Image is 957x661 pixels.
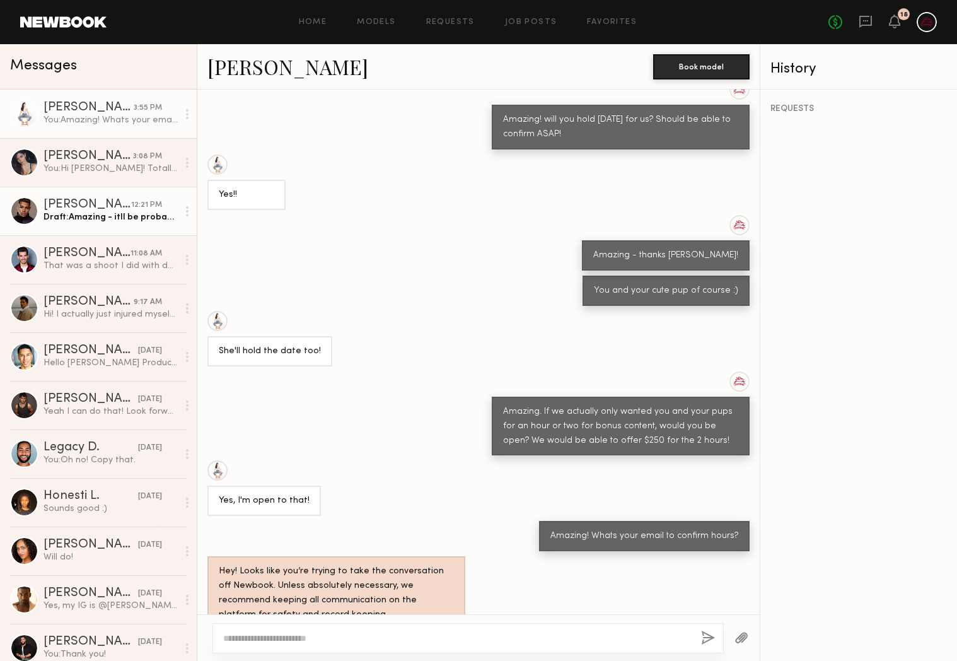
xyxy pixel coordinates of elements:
[43,636,138,648] div: [PERSON_NAME]
[138,539,162,551] div: [DATE]
[138,394,162,406] div: [DATE]
[138,345,162,357] div: [DATE]
[900,11,908,18] div: 18
[219,344,321,359] div: She'll hold the date too!
[207,53,368,80] a: [PERSON_NAME]
[219,494,310,508] div: Yes, I'm open to that!
[43,211,178,223] div: Draft: Amazing - itll be probably
[138,588,162,600] div: [DATE]
[653,61,750,71] a: Book model
[43,102,134,114] div: [PERSON_NAME]
[133,151,162,163] div: 3:08 PM
[43,587,138,600] div: [PERSON_NAME]
[357,18,395,26] a: Models
[770,62,947,76] div: History
[10,59,77,73] span: Messages
[503,113,738,142] div: Amazing! will you hold [DATE] for us? Should be able to confirm ASAP!
[219,564,454,623] div: Hey! Looks like you’re trying to take the conversation off Newbook. Unless absolutely necessary, ...
[503,405,738,448] div: Amazing. If we actually only wanted you and your pups for an hour or two for bonus content, would...
[43,393,138,406] div: [PERSON_NAME]
[587,18,637,26] a: Favorites
[43,442,138,454] div: Legacy D.
[653,54,750,79] button: Book model
[134,296,162,308] div: 9:17 AM
[593,249,738,263] div: Amazing - thanks [PERSON_NAME]!
[43,490,138,503] div: Honesti L.
[43,247,130,260] div: [PERSON_NAME]
[43,406,178,418] div: Yeah I can do that! Look forward to hear back from you
[43,539,138,551] div: [PERSON_NAME]
[43,454,178,466] div: You: Oh no! Copy that.
[43,199,131,211] div: [PERSON_NAME]
[134,102,162,114] div: 3:55 PM
[219,188,274,202] div: Yes!!
[43,551,178,563] div: Will do!
[131,199,162,211] div: 12:21 PM
[43,503,178,515] div: Sounds good :)
[299,18,327,26] a: Home
[138,636,162,648] div: [DATE]
[43,163,178,175] div: You: Hi [PERSON_NAME]! Totally understand. Would you be able to meet us at $500 for 4 hours?
[43,344,138,357] div: [PERSON_NAME]
[43,114,178,126] div: You: Amazing! Whats your email to confirm hours?
[43,357,178,369] div: Hello [PERSON_NAME] Production! Yes I am available [DATE] and have attached the link to my Instag...
[550,529,738,544] div: Amazing! Whats your email to confirm hours?
[43,600,178,612] div: Yes, my IG is @[PERSON_NAME]
[505,18,557,26] a: Job Posts
[43,648,178,660] div: You: Thank you!
[43,260,178,272] div: That was a shoot I did with dogs.
[138,442,162,454] div: [DATE]
[770,105,947,114] div: REQUESTS
[43,308,178,320] div: Hi! I actually just injured myself playing basketball so I will be limping around unfortunately, ...
[138,491,162,503] div: [DATE]
[426,18,475,26] a: Requests
[43,296,134,308] div: [PERSON_NAME]
[594,284,738,298] div: You and your cute pup of course :)
[43,150,133,163] div: [PERSON_NAME]
[130,248,162,260] div: 11:08 AM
